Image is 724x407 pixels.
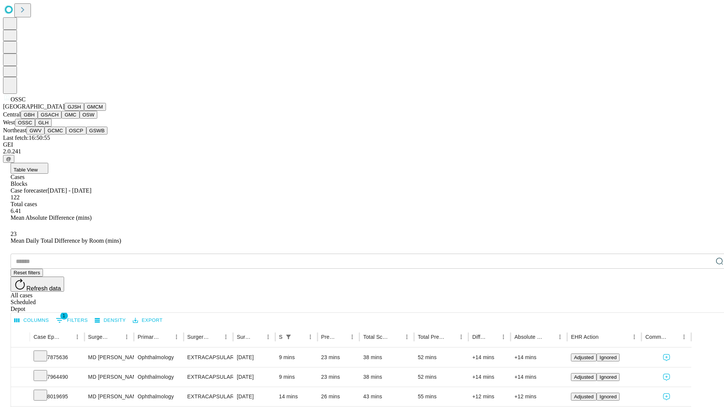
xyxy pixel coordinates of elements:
div: 23 mins [321,367,356,387]
div: MD [PERSON_NAME] [PERSON_NAME] Md [88,348,130,367]
button: OSW [80,111,98,119]
div: 9 mins [279,348,314,367]
div: 38 mins [363,348,410,367]
button: GWV [26,127,44,135]
button: OSSC [15,119,35,127]
div: Surgery Date [237,334,252,340]
button: GSWB [86,127,108,135]
span: Case forecaster [11,187,48,194]
div: +12 mins [514,387,563,406]
div: EHR Action [571,334,598,340]
div: 52 mins [418,348,465,367]
button: GBH [21,111,38,119]
div: 9 mins [279,367,314,387]
button: Sort [252,332,263,342]
div: Ophthalmology [138,367,179,387]
div: Ophthalmology [138,348,179,367]
button: Sort [599,332,610,342]
button: Menu [402,332,412,342]
button: Sort [445,332,456,342]
button: Menu [498,332,509,342]
button: GJSH [64,103,84,111]
button: Sort [295,332,305,342]
button: @ [3,155,14,163]
span: @ [6,156,11,162]
div: [DATE] [237,387,271,406]
span: Northeast [3,127,26,133]
button: Menu [263,332,273,342]
div: 14 mins [279,387,314,406]
div: +14 mins [514,348,563,367]
span: Adjusted [574,355,594,360]
span: 122 [11,194,20,200]
button: Menu [555,332,565,342]
button: Menu [679,332,689,342]
div: Total Scheduled Duration [363,334,390,340]
div: GEI [3,141,721,148]
button: GLH [35,119,51,127]
div: +14 mins [472,348,507,367]
button: Sort [111,332,121,342]
button: GCMC [44,127,66,135]
button: Adjusted [571,373,597,381]
button: Expand [15,390,26,404]
button: Sort [210,332,221,342]
div: MD [PERSON_NAME] [PERSON_NAME] Md [88,387,130,406]
button: Menu [347,332,357,342]
button: Menu [305,332,316,342]
div: 1 active filter [283,332,294,342]
button: GSACH [38,111,61,119]
button: Ignored [597,353,620,361]
span: [DATE] - [DATE] [48,187,91,194]
div: Total Predicted Duration [418,334,445,340]
button: Menu [629,332,640,342]
button: OSCP [66,127,86,135]
button: Menu [221,332,231,342]
div: EXTRACAPSULAR CATARACT REMOVAL WITH [MEDICAL_DATA] [187,387,229,406]
button: Export [131,315,164,326]
span: Mean Daily Total Difference by Room (mins) [11,237,121,244]
span: [GEOGRAPHIC_DATA] [3,103,64,110]
div: Absolute Difference [514,334,543,340]
div: Scheduled In Room Duration [279,334,282,340]
div: Comments [645,334,667,340]
button: Table View [11,163,48,174]
button: Sort [544,332,555,342]
span: Central [3,111,21,118]
button: Sort [61,332,72,342]
span: Table View [14,167,38,173]
div: Case Epic Id [34,334,61,340]
div: EXTRACAPSULAR CATARACT REMOVAL WITH [MEDICAL_DATA] [187,348,229,367]
span: 23 [11,231,17,237]
button: Menu [171,332,182,342]
div: 55 mins [418,387,465,406]
div: Surgeon Name [88,334,110,340]
div: 2.0.241 [3,148,721,155]
button: Menu [456,332,466,342]
button: Expand [15,351,26,364]
button: Menu [72,332,83,342]
button: Adjusted [571,393,597,401]
div: 7964490 [34,367,81,387]
button: Show filters [283,332,294,342]
div: [DATE] [237,367,271,387]
span: OSSC [11,96,26,103]
div: MD [PERSON_NAME] [PERSON_NAME] Md [88,367,130,387]
div: Difference [472,334,487,340]
span: Reset filters [14,270,40,275]
div: +12 mins [472,387,507,406]
div: 52 mins [418,367,465,387]
div: 26 mins [321,387,356,406]
button: Select columns [12,315,51,326]
div: +14 mins [472,367,507,387]
div: +14 mins [514,367,563,387]
button: Sort [391,332,402,342]
button: Expand [15,371,26,384]
div: Predicted In Room Duration [321,334,336,340]
button: Sort [336,332,347,342]
span: West [3,119,15,125]
div: [DATE] [237,348,271,367]
span: Last fetch: 16:50:55 [3,135,50,141]
div: 38 mins [363,367,410,387]
div: 7875636 [34,348,81,367]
